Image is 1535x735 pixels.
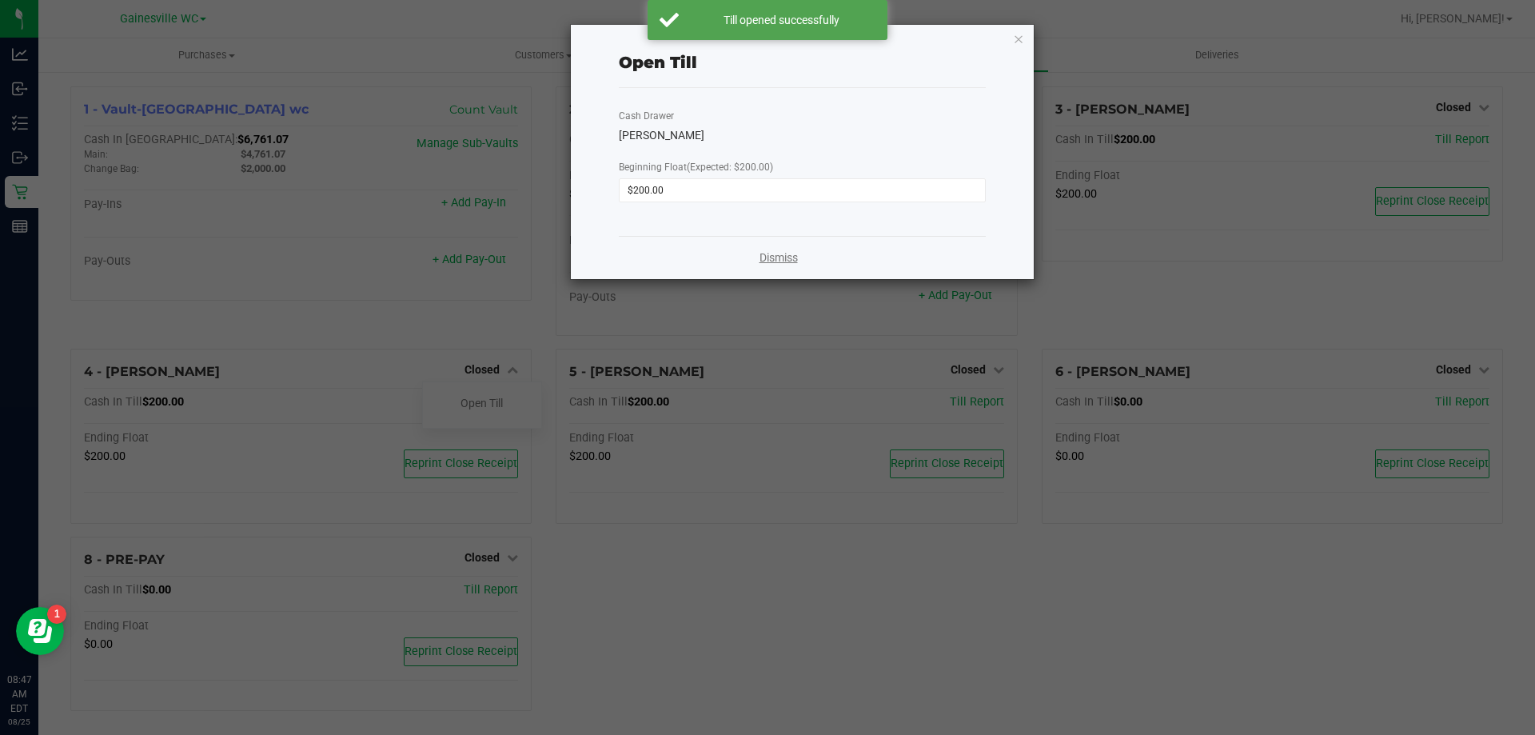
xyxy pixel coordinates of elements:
[619,50,697,74] div: Open Till
[16,607,64,655] iframe: Resource center
[619,127,986,144] div: [PERSON_NAME]
[688,12,875,28] div: Till opened successfully
[619,109,674,123] label: Cash Drawer
[687,162,773,173] span: (Expected: $200.00)
[47,605,66,624] iframe: Resource center unread badge
[619,162,773,173] span: Beginning Float
[760,250,798,266] a: Dismiss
